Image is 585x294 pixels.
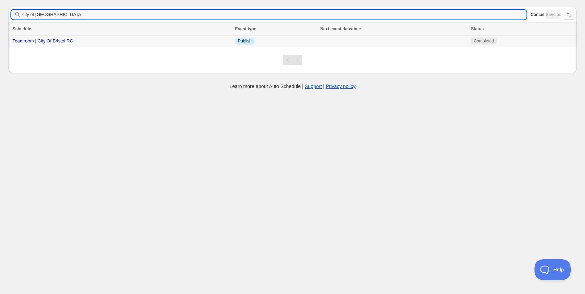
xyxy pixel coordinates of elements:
button: Cancel [531,10,544,19]
span: Status [471,26,484,31]
span: Schedule [13,26,31,31]
a: Support [305,84,322,89]
span: Publish [238,38,251,44]
p: Learn more about Auto Schedule | | [229,83,356,90]
input: Searching schedules by name [22,10,526,19]
span: Cancel [531,12,544,17]
span: Event type [235,26,256,31]
a: Teamroom | City Of Bristol RC [13,38,73,43]
iframe: Toggle Customer Support [535,259,571,280]
a: Privacy policy [326,84,356,89]
button: Sort the results [564,10,574,19]
span: Completed [474,38,494,44]
span: Next event date/time [320,26,361,31]
nav: Pagination [283,55,302,65]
